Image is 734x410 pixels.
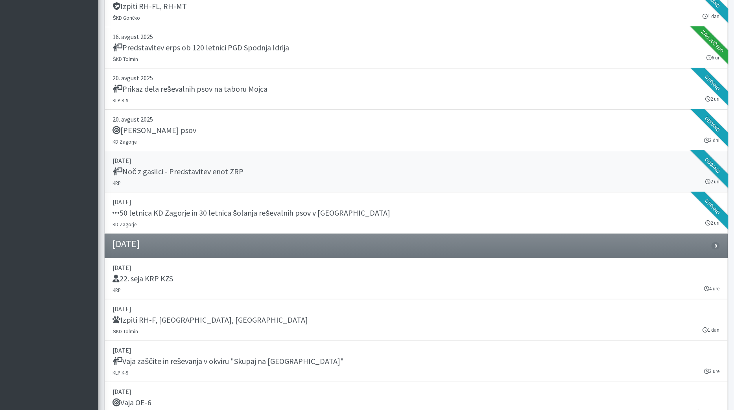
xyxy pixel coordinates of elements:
a: 16. avgust 2025 Predstavitev erps ob 120 letnici PGD Spodnja Idrija ŠKD Tolmin 6 ur Zaključeno [105,27,728,68]
p: [DATE] [113,156,720,165]
a: [DATE] 22. seja KRP KZS KRP 4 ure [105,258,728,299]
h5: [PERSON_NAME] psov [113,126,197,135]
small: KRP [113,180,121,186]
small: 4 ure [704,285,720,292]
p: 20. avgust 2025 [113,73,720,83]
p: 16. avgust 2025 [113,32,720,41]
h5: Vaja zaščite in reševanja v okviru "Skupaj na [GEOGRAPHIC_DATA]" [113,356,344,366]
small: KLP K-9 [113,369,129,376]
h4: [DATE] [113,238,140,250]
p: [DATE] [113,263,720,272]
h5: Prikaz dela reševalnih psov na taboru Mojca [113,84,268,94]
h5: Vaja OE-6 [113,398,152,407]
p: [DATE] [113,197,720,207]
small: 1 dan [703,326,720,334]
a: 20. avgust 2025 [PERSON_NAME] psov KD Zagorje 3 dni Oddano [105,110,728,151]
p: 20. avgust 2025 [113,115,720,124]
h5: Noč z gasilci - Predstavitev enot ZRP [113,167,244,176]
p: [DATE] [113,345,720,355]
a: [DATE] Noč z gasilci - Predstavitev enot ZRP KRP 2 uri Oddano [105,151,728,192]
small: 3 ure [704,368,720,375]
h5: Izpiti RH-F, [GEOGRAPHIC_DATA], [GEOGRAPHIC_DATA] [113,315,308,325]
h5: Izpiti RH-FL, RH-MT [113,2,187,11]
small: KRP [113,287,121,293]
h5: 22. seja KRP KZS [113,274,173,283]
a: [DATE] 50 letnica KD Zagorje in 30 letnica šolanja reševalnih psov v [GEOGRAPHIC_DATA] KD Zagorje... [105,192,728,234]
h5: Predstavitev erps ob 120 letnici PGD Spodnja Idrija [113,43,290,52]
h5: 50 letnica KD Zagorje in 30 letnica šolanja reševalnih psov v [GEOGRAPHIC_DATA] [113,208,391,218]
small: ŠKD Tolmin [113,56,138,62]
small: KLP K-9 [113,97,129,103]
small: ŠKD Tolmin [113,328,138,334]
p: [DATE] [113,304,720,314]
span: 9 [712,242,719,249]
small: KD Zagorje [113,139,137,145]
a: [DATE] Vaja zaščite in reševanja v okviru "Skupaj na [GEOGRAPHIC_DATA]" KLP K-9 3 ure [105,341,728,382]
a: 20. avgust 2025 Prikaz dela reševalnih psov na taboru Mojca KLP K-9 2 uri Oddano [105,68,728,110]
p: [DATE] [113,387,720,396]
a: [DATE] Izpiti RH-F, [GEOGRAPHIC_DATA], [GEOGRAPHIC_DATA] ŠKD Tolmin 1 dan [105,299,728,341]
small: KD Zagorje [113,221,137,227]
small: ŠKD Goričko [113,15,140,21]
